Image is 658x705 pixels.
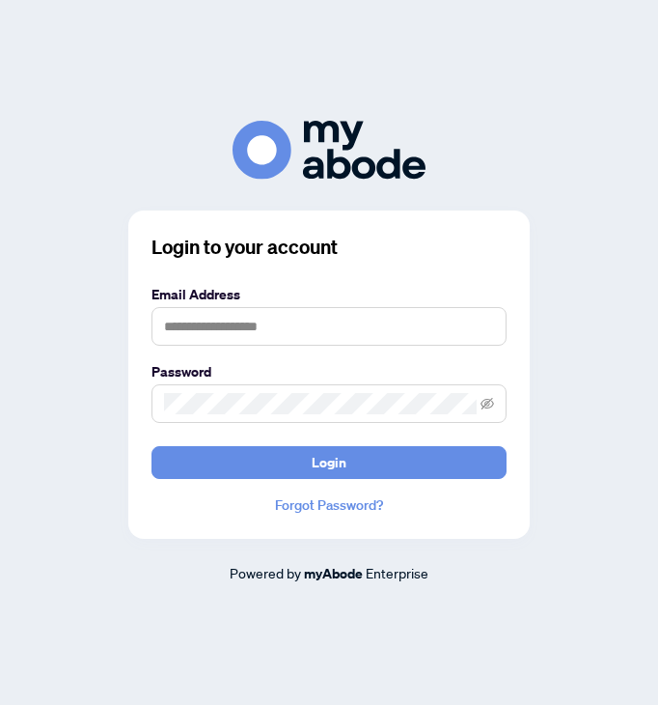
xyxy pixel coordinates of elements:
span: eye-invisible [480,397,494,410]
h3: Login to your account [151,234,507,261]
label: Password [151,361,507,382]
span: Login [312,447,346,478]
span: Powered by [230,564,301,581]
a: Forgot Password? [151,494,507,516]
img: ma-logo [233,121,425,180]
label: Email Address [151,284,507,305]
button: Login [151,446,507,479]
a: myAbode [304,563,363,584]
span: Enterprise [366,564,428,581]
